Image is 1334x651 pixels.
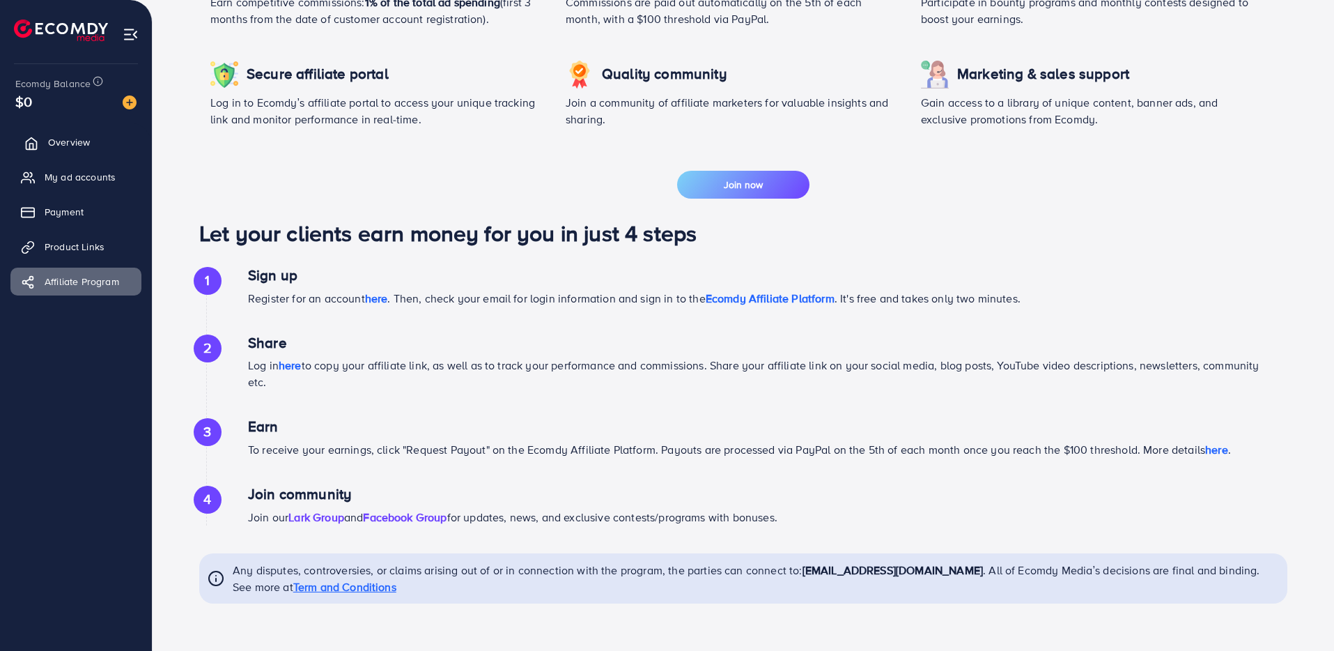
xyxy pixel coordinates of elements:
[706,291,835,306] span: Ecomdy Affiliate Platform
[921,94,1254,128] p: Gain access to a library of unique content, banner ads, and exclusive promotions from Ecomdy.
[45,170,116,184] span: My ad accounts
[210,94,543,128] p: Log in to Ecomdy’s affiliate portal to access your unique tracking link and monitor performance i...
[194,418,222,446] div: 3
[194,486,222,514] div: 4
[248,335,1266,352] h4: Share
[293,579,396,595] span: Term and Conditions
[1275,588,1324,641] iframe: Chat
[199,220,1287,246] h1: Let your clients earn money for you in just 4 steps
[566,61,594,89] img: icon revenue share
[921,61,949,89] img: icon revenue share
[248,357,1266,390] p: Log in to copy your affiliate link, as well as to track your performance and commissions. Share y...
[233,562,1279,595] p: Any disputes, controversies, or claims arising out of or in connection with the program, the part...
[1205,442,1228,457] span: here
[10,233,141,261] a: Product Links
[248,509,1266,526] p: Join our for updates, news, and exclusive contests/programs with bonuses.
[45,275,119,289] span: Affiliate Program
[677,171,809,199] button: Join now
[45,240,104,254] span: Product Links
[247,66,389,83] h4: Secure affiliate portal
[45,205,84,219] span: Payment
[248,290,1266,307] p: Register for an account . Then, check your email for login information and sign in to the . It's ...
[288,510,344,525] a: Lark Group
[123,95,137,109] img: image
[123,26,139,43] img: menu
[248,486,1266,503] h4: Join community
[210,61,238,89] img: icon revenue share
[365,291,388,306] span: here
[363,510,447,525] a: Facebook Group
[602,66,727,83] h4: Quality community
[15,91,32,112] span: $0
[10,163,141,191] a: My ad accounts
[15,77,91,91] span: Ecomdy Balance
[248,418,1266,436] h4: Earn
[802,562,983,578] span: [EMAIL_ADDRESS][DOMAIN_NAME]
[10,128,141,156] a: Overview
[10,198,141,226] a: Payment
[14,20,108,41] img: logo
[194,335,222,362] div: 2
[248,267,1266,284] h4: Sign up
[724,178,763,192] span: Join now
[194,267,222,295] div: 1
[248,441,1266,458] p: To receive your earnings, click "Request Payout" on the Ecomdy Affiliate Platform. Payouts are pr...
[344,510,363,525] span: and
[10,268,141,296] a: Affiliate Program
[566,94,899,128] p: Join a community of affiliate marketers for valuable insights and sharing.
[957,66,1129,83] h4: Marketing & sales support
[48,135,90,149] span: Overview
[279,358,302,373] span: here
